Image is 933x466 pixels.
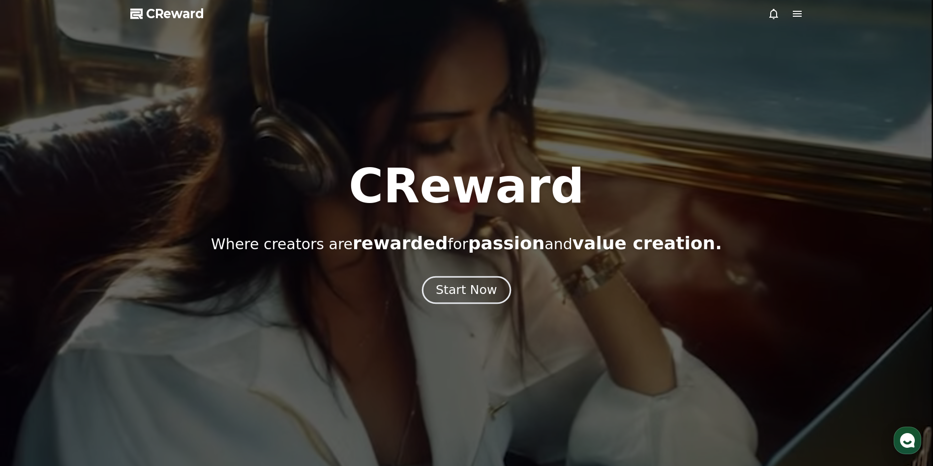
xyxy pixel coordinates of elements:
span: Settings [146,326,170,334]
div: Start Now [436,282,497,298]
span: Home [25,326,42,334]
h1: CReward [349,163,584,210]
span: CReward [146,6,204,22]
span: passion [468,233,545,253]
span: Messages [82,327,111,335]
a: Settings [127,312,189,336]
a: CReward [130,6,204,22]
a: Messages [65,312,127,336]
button: Start Now [422,276,511,304]
a: Start Now [424,287,509,296]
span: rewarded [353,233,448,253]
span: value creation. [572,233,722,253]
p: Where creators are for and [211,233,722,253]
a: Home [3,312,65,336]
